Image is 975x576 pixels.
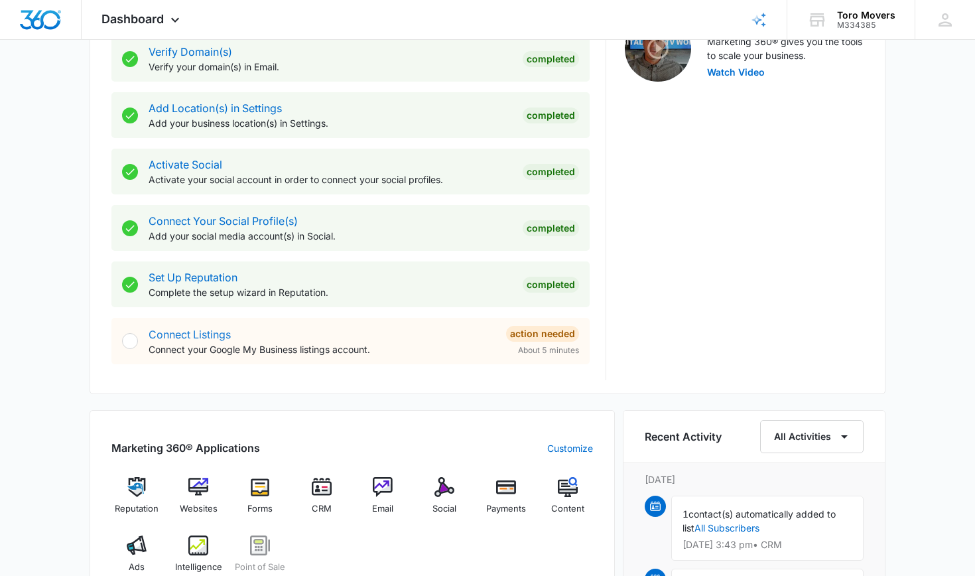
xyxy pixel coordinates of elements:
a: Set Up Reputation [149,271,237,284]
a: Social [419,477,470,525]
a: Payments [481,477,532,525]
p: Activate your social account in order to connect your social profiles. [149,173,512,186]
h6: Recent Activity [645,429,722,445]
p: Verify your domain(s) in Email. [149,60,512,74]
div: Completed [523,51,579,67]
span: Social [432,502,456,516]
p: Connect your Google My Business listings account. [149,342,495,356]
div: Completed [523,220,579,236]
p: Marketing 360® gives you the tools to scale your business. [707,35,864,62]
span: Email [372,502,393,516]
span: Content [551,502,584,516]
button: All Activities [760,420,864,453]
div: Action Needed [506,326,579,342]
button: Watch Video [707,68,765,77]
a: Connect Your Social Profile(s) [149,214,298,228]
div: Completed [523,108,579,123]
a: Content [542,477,593,525]
a: Reputation [111,477,162,525]
span: Ads [129,561,145,574]
a: Customize [547,441,593,455]
div: Completed [523,277,579,293]
span: About 5 minutes [518,344,579,356]
a: Forms [235,477,286,525]
span: Dashboard [101,12,164,26]
a: Websites [173,477,224,525]
a: Activate Social [149,158,222,171]
span: Point of Sale [235,561,285,574]
a: CRM [296,477,347,525]
span: Websites [180,502,218,516]
p: Add your social media account(s) in Social. [149,229,512,243]
span: Reputation [115,502,159,516]
p: Add your business location(s) in Settings. [149,116,512,130]
span: Intelligence [175,561,222,574]
div: Completed [523,164,579,180]
span: contact(s) automatically added to list [682,508,836,534]
span: CRM [312,502,332,516]
a: Email [357,477,409,525]
img: Intro Video [625,15,691,82]
a: Add Location(s) in Settings [149,102,282,115]
a: Verify Domain(s) [149,45,232,58]
a: All Subscribers [694,522,759,534]
p: Complete the setup wizard in Reputation. [149,285,512,299]
h2: Marketing 360® Applications [111,440,260,456]
span: 1 [682,508,688,520]
div: account id [837,21,895,30]
span: Forms [247,502,273,516]
p: [DATE] 3:43 pm • CRM [682,540,852,549]
a: Connect Listings [149,328,231,341]
div: account name [837,10,895,21]
span: Payments [486,502,526,516]
p: [DATE] [645,472,864,486]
